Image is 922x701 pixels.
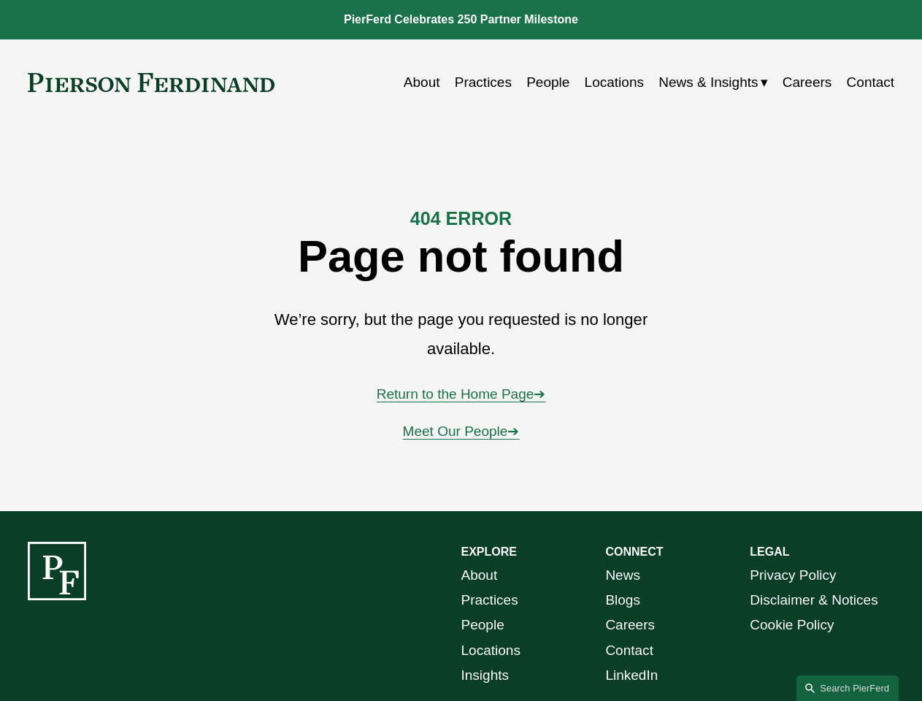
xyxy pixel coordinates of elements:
[534,386,545,402] span: ➔
[585,69,644,96] a: Locations
[245,305,678,363] p: We’re sorry, but the page you requested is no longer available.
[750,545,789,558] strong: LEGAL
[455,69,512,96] a: Practices
[605,563,640,588] a: News
[461,588,518,613] a: Practices
[461,613,504,637] a: People
[507,424,519,439] span: ➔
[605,545,663,558] strong: CONNECT
[410,208,512,229] strong: 404 ERROR
[658,69,767,96] a: folder dropdown
[605,663,658,688] a: LinkedIn
[605,638,653,663] a: Contact
[461,563,498,588] a: About
[461,545,517,558] strong: EXPLORE
[796,675,899,701] a: Search this site
[847,69,895,96] a: Contact
[783,69,832,96] a: Careers
[605,588,640,613] a: Blogs
[658,70,758,95] span: News & Insights
[403,424,520,439] a: Meet Our People➔
[461,663,510,688] a: Insights
[526,69,569,96] a: People
[461,638,520,663] a: Locations
[172,231,750,282] h1: Page not found
[750,563,836,588] a: Privacy Policy
[750,588,877,613] a: Disclaimer & Notices
[377,386,546,402] a: Return to the Home Page➔
[605,613,655,637] a: Careers
[750,613,834,637] a: Cookie Policy
[404,69,440,96] a: About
